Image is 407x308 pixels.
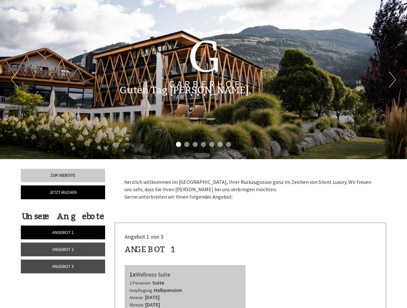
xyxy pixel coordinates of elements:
[389,72,396,88] button: Next
[129,288,153,293] small: Verpflegung:
[129,270,136,278] b: 1x
[145,301,160,308] b: [DATE]
[152,279,164,286] b: Suite
[124,178,377,201] p: herzlich willkommen im [GEOGRAPHIC_DATA], Ihrer Rückzugsoase ganz im Zeichen von Silent Luxury. W...
[129,280,151,286] small: 2 Personen:
[129,270,241,279] div: Wellness Suite
[129,295,144,300] small: Anreise:
[145,294,160,300] b: [DATE]
[11,72,18,88] button: Previous
[52,246,74,252] span: Angebot 2
[52,263,74,269] span: Angebot 3
[125,244,176,255] div: Angebot 1
[129,302,144,308] small: Abreise:
[52,229,74,235] span: Angebot 1
[21,210,105,222] div: Unsere Angebote
[154,287,182,293] b: Halbpension
[120,85,251,96] h1: Guten Tag [PERSON_NAME],
[21,169,105,182] a: Zur Website
[125,233,163,240] span: Angebot 1 von 3
[21,185,105,199] a: Jetzt buchen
